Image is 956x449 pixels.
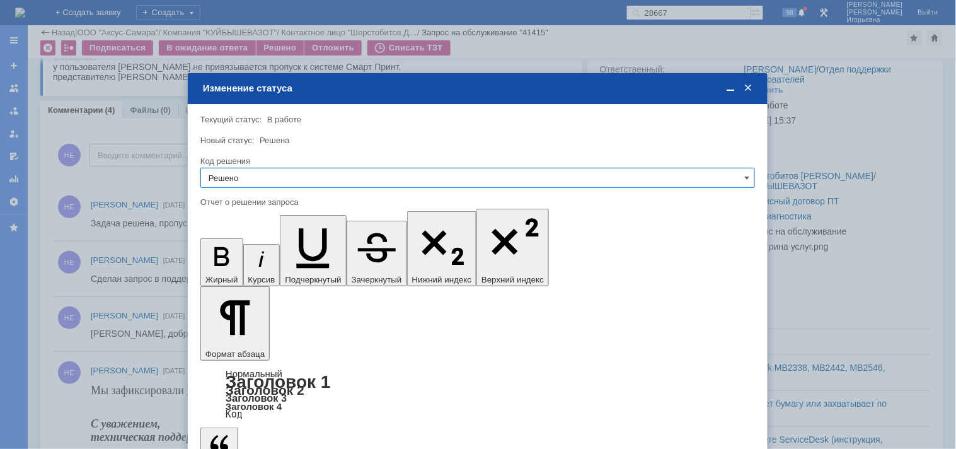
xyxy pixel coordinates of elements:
[725,83,737,94] span: Свернуть (Ctrl + M)
[200,198,752,206] div: Отчет о решении запроса
[203,83,755,94] div: Изменение статуса
[476,209,549,286] button: Верхний индекс
[205,349,265,359] span: Формат абзаца
[200,115,262,124] label: Текущий статус:
[742,83,755,94] span: Закрыть
[347,221,407,286] button: Зачеркнутый
[205,275,238,284] span: Жирный
[248,275,275,284] span: Курсив
[226,392,287,404] a: Заголовок 3
[200,286,270,361] button: Формат абзаца
[200,157,752,165] div: Код решения
[280,215,346,286] button: Подчеркнутый
[267,115,301,124] span: В работе
[412,275,472,284] span: Нижний индекс
[226,409,243,420] a: Код
[226,368,282,379] a: Нормальный
[407,211,477,286] button: Нижний индекс
[285,275,341,284] span: Подчеркнутый
[200,136,255,145] label: Новый статус:
[226,401,282,412] a: Заголовок 4
[200,238,243,286] button: Жирный
[226,383,304,397] a: Заголовок 2
[260,136,289,145] span: Решена
[226,372,331,392] a: Заголовок 1
[243,244,280,286] button: Курсив
[481,275,544,284] span: Верхний индекс
[200,370,755,419] div: Формат абзаца
[352,275,402,284] span: Зачеркнутый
